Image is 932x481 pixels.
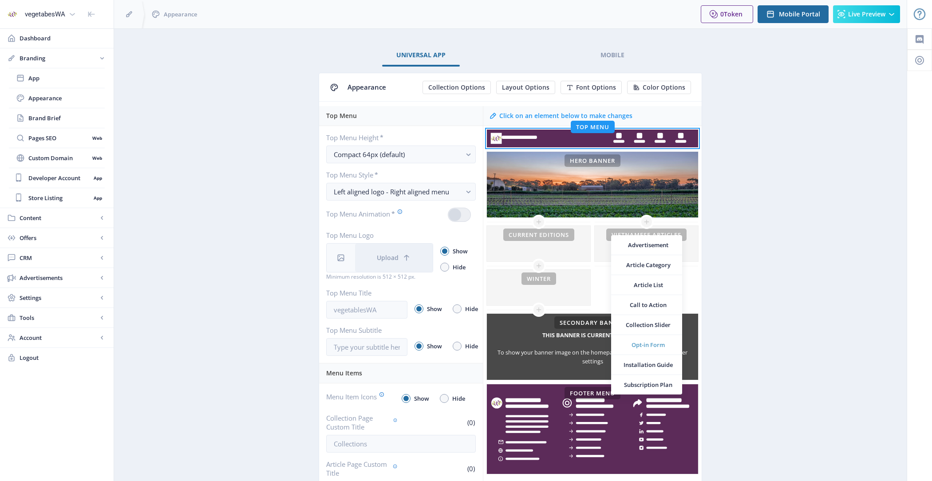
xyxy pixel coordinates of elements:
span: (0) [466,418,476,427]
span: Offers [20,233,98,242]
a: Article Category [611,255,682,275]
button: 0Token [701,5,753,23]
span: Show [423,341,442,351]
button: Live Preview [833,5,900,23]
button: Collection Options [423,81,491,94]
label: Top Menu Subtitle [326,326,400,335]
span: Article List [622,280,675,289]
button: Layout Options [496,81,555,94]
span: Live Preview [848,11,885,18]
span: Custom Domain [28,154,89,162]
button: Left aligned logo - Right aligned menu [326,183,476,201]
label: Top Menu Title [326,288,400,297]
span: Installation Guide [622,360,675,369]
span: Opt-in Form [622,340,675,349]
a: Pages SEOWeb [9,128,105,148]
span: Call to Action [622,300,675,309]
a: Installation Guide [611,355,682,375]
label: Menu Item Icons [326,390,384,403]
span: Color Options [643,84,685,91]
span: Collection Options [428,84,485,91]
span: Advertisement [622,240,675,249]
span: Dashboard [20,34,107,43]
a: Advertisement [611,235,682,255]
button: Upload [355,244,433,272]
a: Collection Slider [611,315,682,335]
div: Top Menu [326,106,478,126]
label: Top Menu Animation [326,208,403,220]
span: App [28,74,105,83]
span: Developer Account [28,173,91,182]
a: Article List [611,275,682,295]
span: Appearance [164,10,197,19]
button: Color Options [627,81,691,94]
nb-badge: App [91,173,105,182]
div: vegetabesWA [25,4,65,24]
a: App [9,68,105,88]
span: Mobile [600,51,624,59]
span: Tools [20,313,98,322]
span: Upload [377,254,399,261]
span: CRM [20,253,98,262]
a: Appearance [9,88,105,108]
label: Top Menu Logo [326,231,426,240]
span: Hide [462,341,478,351]
span: Layout Options [502,84,549,91]
span: Universal App [396,51,446,59]
div: Click on an element below to make changes [499,111,632,120]
h5: This banner is currently hidden [542,328,643,342]
span: Advertisements [20,273,98,282]
button: Font Options [561,81,622,94]
div: Menu Items [326,363,478,383]
span: Show [423,304,442,314]
nb-badge: Web [89,134,105,142]
span: Appearance [28,94,105,103]
input: Type your subtitle here.. [326,338,407,356]
button: Mobile Portal [758,5,829,23]
span: Account [20,333,98,342]
button: Compact 64px (default) [326,146,476,163]
span: Font Options [576,84,616,91]
nb-badge: Web [89,154,105,162]
span: Mobile Portal [779,11,820,18]
span: Collection Slider [622,320,675,329]
a: Subscription Plan [611,375,682,394]
a: Custom DomainWeb [9,148,105,168]
span: Content [20,213,98,222]
span: Hide [449,393,465,404]
a: Call to Action [611,295,682,315]
nb-badge: App [91,193,105,202]
span: Hide [462,304,478,314]
span: Brand Brief [28,114,105,122]
span: Article Category [622,260,675,269]
img: properties.app_icon.png [5,7,20,21]
span: Show [449,246,468,256]
span: Branding [20,54,98,63]
a: Opt-in Form [611,335,682,355]
div: Minimum resolution is 512 × 512 px. [326,272,433,281]
a: Brand Brief [9,108,105,128]
div: To show your banner image on the homepage, unhide it on your banner settings [487,348,698,366]
a: Universal App [382,44,460,66]
label: Collection Page Custom Title [326,414,398,431]
span: Show [411,393,429,404]
span: Appearance [348,83,386,91]
span: Subscription Plan [622,380,675,389]
span: Hide [449,262,466,272]
a: Developer AccountApp [9,168,105,188]
label: Top Menu Style [326,170,469,179]
div: Left aligned logo - Right aligned menu [334,186,461,197]
a: Mobile [586,44,639,66]
div: Compact 64px (default) [334,149,461,160]
span: Token [724,10,742,18]
input: Collections [326,435,476,453]
label: Top Menu Height [326,133,469,142]
a: Store ListingApp [9,188,105,208]
span: Logout [20,353,107,362]
span: Settings [20,293,98,302]
span: Pages SEO [28,134,89,142]
span: Store Listing [28,193,91,202]
input: vegetablesWA [326,301,407,319]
